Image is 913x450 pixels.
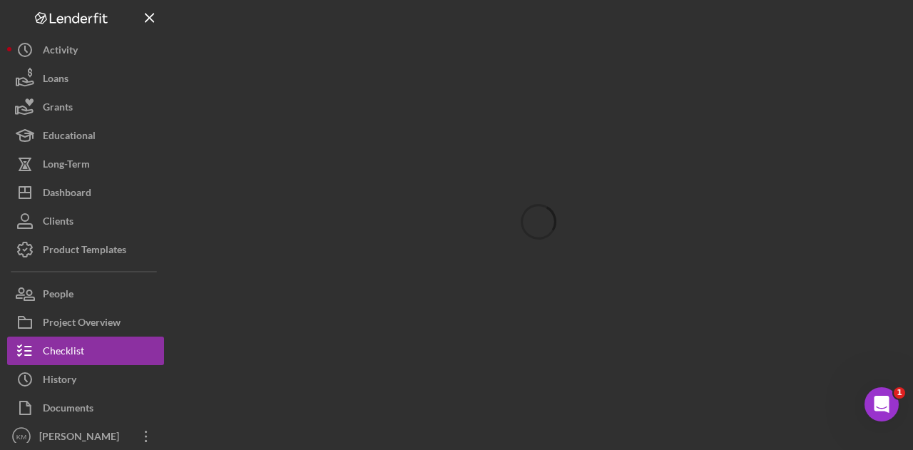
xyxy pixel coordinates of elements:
div: Clients [43,207,73,239]
button: Checklist [7,337,164,365]
button: Educational [7,121,164,150]
button: Grants [7,93,164,121]
button: Documents [7,394,164,422]
div: Activity [43,36,78,68]
div: People [43,280,73,312]
div: Checklist [43,337,84,369]
div: Documents [43,394,93,426]
div: History [43,365,76,397]
button: Long-Term [7,150,164,178]
button: Loans [7,64,164,93]
text: KM [16,433,26,441]
button: People [7,280,164,308]
div: Loans [43,64,68,96]
button: Activity [7,36,164,64]
div: Grants [43,93,73,125]
div: Project Overview [43,308,121,340]
button: History [7,365,164,394]
iframe: Intercom live chat [864,387,899,421]
div: Long-Term [43,150,90,182]
button: Product Templates [7,235,164,264]
button: Project Overview [7,308,164,337]
div: Dashboard [43,178,91,210]
span: 1 [894,387,905,399]
div: Educational [43,121,96,153]
button: Dashboard [7,178,164,207]
button: Clients [7,207,164,235]
div: Product Templates [43,235,126,267]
